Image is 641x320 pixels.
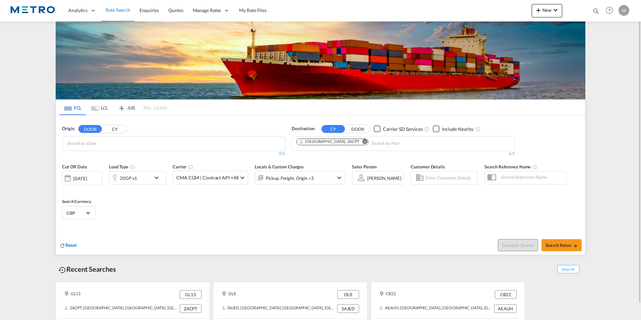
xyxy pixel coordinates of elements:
button: Note: By default Schedule search will only considerorigin ports, destination ports and cut off da... [498,239,538,251]
span: Search Reference Name [484,164,538,169]
button: icon-plus 400-fgNewicon-chevron-down [532,4,562,17]
span: Quotes [168,7,183,13]
div: [DATE] [73,175,87,181]
md-icon: Unchecked: Ignores neighbouring ports when fetching rates.Checked : Includes neighbouring ports w... [475,126,481,132]
img: 25181f208a6c11efa6aa1bf80d4cef53.png [10,3,55,18]
span: Show All [557,265,579,273]
div: CB22 [495,290,517,299]
span: GBP [66,210,85,216]
div: AEAUH [494,304,517,313]
span: Locals & Custom Charges [255,164,304,169]
span: Search Rates [545,243,578,248]
span: Manage Rates [193,7,221,14]
div: AEAUH, Abu Dhabi, United Arab Emirates, Middle East, Middle East [379,304,492,313]
button: DOOR [78,125,102,133]
md-icon: icon-backup-restore [58,266,66,274]
md-pagination-wrapper: Use the left and right arrow keys to navigate between tabs [59,100,167,115]
div: SAJED, Jeddah, Saudi Arabia, Middle East, Middle East [222,304,336,313]
button: DOOR [346,125,369,133]
div: ZACPT [180,304,201,313]
md-icon: icon-refresh [59,243,65,249]
span: Search Currency [62,199,91,204]
div: [DATE] [62,171,102,185]
md-select: Sales Person: Marcel Thomas [366,173,402,183]
md-icon: icon-airplane [118,104,126,109]
span: Customer Details [411,164,445,169]
div: Press delete to remove this chip. [299,139,361,145]
span: My Rate Files [239,7,267,13]
div: Help [604,5,619,17]
span: CMA CGM | Contract API +48 [176,174,238,181]
input: Enter Customer Details [425,173,475,183]
md-icon: icon-magnify [592,7,600,15]
button: Remove [358,139,368,146]
md-icon: icon-chevron-down [335,174,343,182]
div: icon-magnify [592,7,600,17]
md-icon: Unchecked: Search for CY (Container Yard) services for all selected carriers.Checked : Search for... [424,126,429,132]
div: 1/3 [292,151,515,157]
md-icon: icon-chevron-down [153,174,164,182]
md-icon: Your search will be saved by the below given name [532,164,538,170]
div: M [619,5,629,16]
md-datepicker: Select [62,184,67,194]
span: Load Type [109,164,135,169]
div: Carrier SD Services [383,126,423,132]
md-tab-item: AIR [113,100,140,115]
div: Cape Town, ZACPT [299,139,359,145]
span: Origin [62,125,74,132]
img: LCL+%26+FCL+BACKGROUND.png [56,21,585,99]
input: Search Reference Name [497,172,566,182]
md-icon: icon-plus 400-fg [534,6,542,14]
div: GL13 [64,290,80,299]
div: OL8 [222,290,236,299]
span: Help [604,5,615,16]
div: Recent Searches [56,262,119,277]
md-checkbox: Checkbox No Ink [374,125,423,132]
md-chips-wrap: Chips container. Use arrow keys to select chips. [295,137,438,149]
div: 0/1 [62,151,285,157]
div: GL13 [180,290,201,299]
md-icon: icon-information-outline [130,164,135,170]
div: icon-refreshReset [59,242,77,249]
md-chips-wrap: Chips container with autocompletion. Enter the text area, type text to search, and then use the u... [66,137,133,149]
span: Cut Off Date [62,164,87,169]
span: Destination [292,125,314,132]
span: New [534,7,560,13]
div: OriginDOOR CY Chips container with autocompletion. Enter the text area, type text to search, and ... [56,115,585,255]
button: CY [322,125,345,133]
div: 20GP x1icon-chevron-down [109,171,166,184]
md-select: Select Currency: £ GBPUnited Kingdom Pound [66,208,92,218]
md-icon: icon-arrow-right [573,244,578,248]
md-icon: icon-chevron-down [551,6,560,14]
div: [PERSON_NAME] [367,175,401,181]
span: Rate Search [106,7,130,13]
span: Reset [65,242,77,248]
div: OL8 [337,290,359,299]
md-checkbox: Checkbox No Ink [433,125,473,132]
div: SAJED [337,304,359,313]
button: CY [103,125,126,133]
div: Include Nearby [442,126,473,132]
span: Analytics [68,7,88,14]
div: 20GP x1 [120,173,137,183]
div: CB22 [379,290,396,299]
span: Sales Person [352,164,376,169]
button: Search Ratesicon-arrow-right [541,239,582,251]
input: Chips input. [67,138,130,149]
input: Chips input. [371,138,435,149]
span: Carrier [173,164,193,169]
div: ZACPT, Cape Town, South Africa, Southern Africa, Africa [64,304,178,313]
md-tab-item: FCL [59,100,86,115]
div: Pickup Freight Origin Origin Custom Destination Factory Stuffingicon-chevron-down [255,171,345,184]
div: Pickup Freight Origin Origin Custom Destination Factory Stuffing [266,173,313,183]
md-tab-item: LCL [86,100,113,115]
md-icon: The selected Trucker/Carrierwill be displayed in the rate results If the rates are from another f... [188,164,193,170]
span: Enquiries [139,7,159,13]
